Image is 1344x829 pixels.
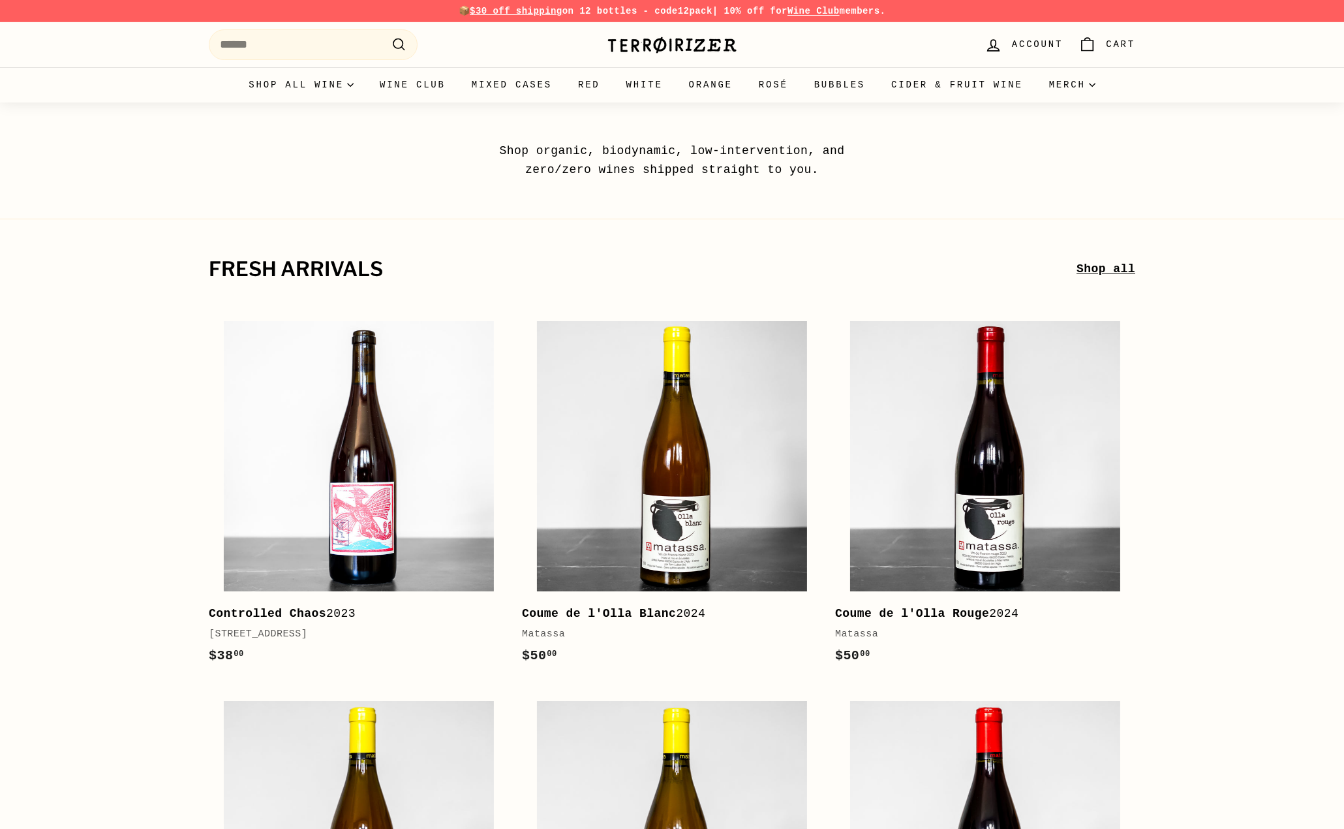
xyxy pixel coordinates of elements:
b: Coume de l'Olla Rouge [835,607,989,620]
p: 📦 on 12 bottles - code | 10% off for members. [209,4,1135,18]
a: Bubbles [801,67,878,102]
a: Controlled Chaos2023[STREET_ADDRESS] [209,306,509,680]
div: [STREET_ADDRESS] [209,627,496,642]
h2: fresh arrivals [209,258,1077,281]
a: Shop all [1077,260,1135,279]
summary: Merch [1036,67,1108,102]
a: Cart [1071,25,1143,64]
div: Primary [183,67,1161,102]
strong: 12pack [678,6,712,16]
span: $30 off shipping [470,6,562,16]
sup: 00 [547,649,557,659]
div: 2024 [522,604,809,623]
a: Rosé [746,67,801,102]
sup: 00 [860,649,870,659]
span: Cart [1106,37,1135,52]
a: Coume de l'Olla Rouge2024Matassa [835,306,1135,680]
span: $50 [835,648,870,663]
a: Wine Club [787,6,840,16]
a: Orange [676,67,746,102]
span: Account [1012,37,1063,52]
a: Red [565,67,613,102]
p: Shop organic, biodynamic, low-intervention, and zero/zero wines shipped straight to you. [470,142,874,180]
b: Controlled Chaos [209,607,326,620]
a: Account [977,25,1071,64]
a: Mixed Cases [459,67,565,102]
a: White [613,67,676,102]
span: $50 [522,648,557,663]
div: 2023 [209,604,496,623]
div: 2024 [835,604,1122,623]
b: Coume de l'Olla Blanc [522,607,676,620]
a: Coume de l'Olla Blanc2024Matassa [522,306,822,680]
div: Matassa [522,627,809,642]
a: Cider & Fruit Wine [878,67,1036,102]
sup: 00 [234,649,243,659]
span: $38 [209,648,244,663]
div: Matassa [835,627,1122,642]
summary: Shop all wine [236,67,367,102]
a: Wine Club [367,67,459,102]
